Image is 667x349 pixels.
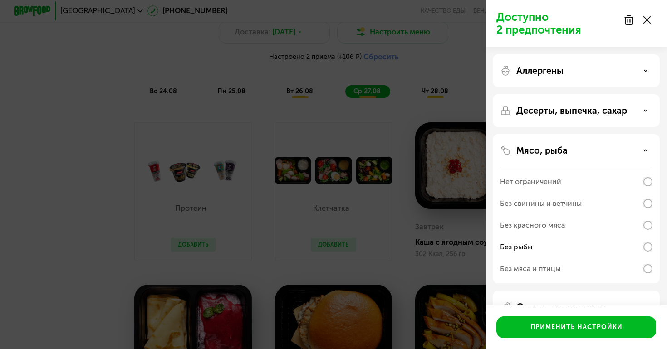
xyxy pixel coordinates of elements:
[516,105,627,116] p: Десерты, выпечка, сахар
[500,242,532,252] div: Без рыбы
[516,65,564,76] p: Аллергены
[500,263,560,274] div: Без мяса и птицы
[500,198,582,209] div: Без свинины и ветчины
[516,145,568,156] p: Мясо, рыба
[516,301,604,312] p: Овощи, лук, чеснок
[500,176,561,187] div: Нет ограничений
[530,323,623,332] div: Применить настройки
[496,316,656,338] button: Применить настройки
[496,11,618,36] p: Доступно 2 предпочтения
[500,220,565,231] div: Без красного мяса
